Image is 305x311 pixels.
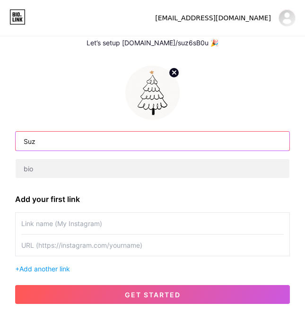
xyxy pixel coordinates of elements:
button: get started [15,285,290,304]
img: profile pic [125,66,180,120]
div: + [15,264,290,274]
span: Add another link [19,265,70,273]
input: bio [16,159,289,178]
input: URL (https://instagram.com/yourname) [21,235,284,256]
span: get started [125,291,181,299]
div: Add your first link [15,193,290,205]
input: Your name [16,132,289,151]
input: Link name (My Instagram) [21,213,284,234]
div: [EMAIL_ADDRESS][DOMAIN_NAME] [155,13,271,23]
img: Suz [278,9,296,27]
